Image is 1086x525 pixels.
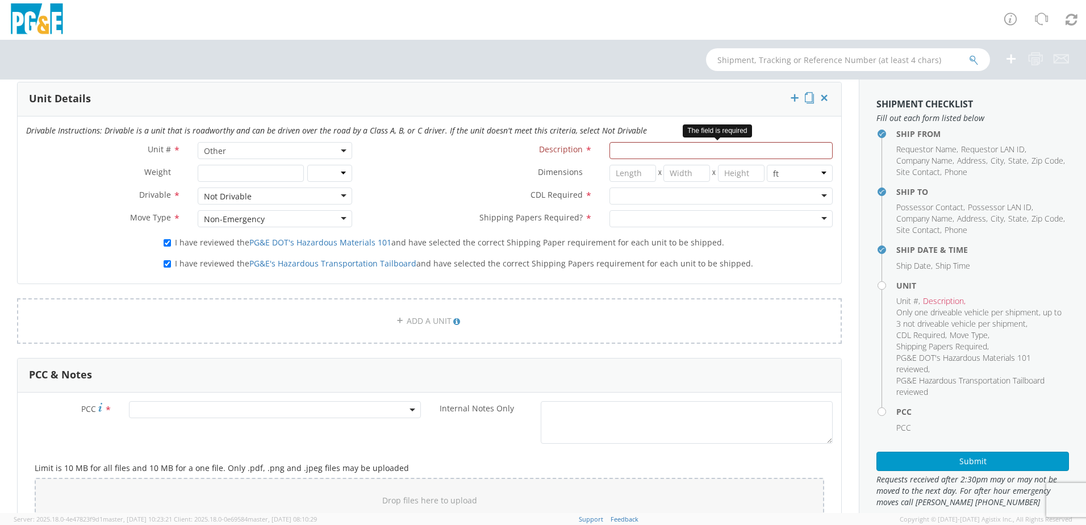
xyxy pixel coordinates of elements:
[896,341,989,352] li: ,
[896,352,1031,374] span: PG&E DOT's Hazardous Materials 101 reviewed
[164,239,171,247] input: I have reviewed thePG&E DOT's Hazardous Materials 101and have selected the correct Shipping Paper...
[26,125,647,136] i: Drivable Instructions: Drivable is a unit that is roadworthy and can be driven over the road by a...
[896,330,945,340] span: CDL Required
[896,307,1062,329] span: Only one driveable vehicle per shipment, up to 3 not driveable vehicle per shipment
[81,403,96,414] span: PCC
[1008,213,1029,224] li: ,
[991,213,1004,224] span: City
[896,224,942,236] li: ,
[29,369,92,381] h3: PCC & Notes
[440,403,514,414] span: Internal Notes Only
[876,98,973,110] strong: Shipment Checklist
[1008,213,1027,224] span: State
[479,212,583,223] span: Shipping Papers Required?
[9,3,65,37] img: pge-logo-06675f144f4cfa6a6814.png
[957,213,986,224] span: Address
[1008,155,1027,166] span: State
[1031,213,1063,224] span: Zip Code
[896,422,911,433] span: PCC
[249,258,416,269] a: PG&E's Hazardous Transportation Tailboard
[896,188,1069,196] h4: Ship To
[896,202,963,213] span: Possessor Contact
[876,452,1069,471] button: Submit
[950,330,989,341] li: ,
[896,295,920,307] li: ,
[896,130,1069,138] h4: Ship From
[896,352,1066,375] li: ,
[991,213,1005,224] li: ,
[656,165,664,182] span: X
[968,202,1031,213] span: Possessor LAN ID
[539,144,583,155] span: Description
[710,165,718,182] span: X
[896,213,954,224] li: ,
[935,260,970,271] span: Ship Time
[204,214,265,225] div: Non-Emergency
[175,237,724,248] span: I have reviewed the and have selected the correct Shipping Paper requirement for each unit to be ...
[611,515,638,523] a: Feedback
[961,144,1026,155] li: ,
[29,93,91,105] h3: Unit Details
[579,515,603,523] a: Support
[957,155,988,166] li: ,
[923,295,964,306] span: Description
[896,260,931,271] span: Ship Date
[531,189,583,200] span: CDL Required
[896,295,918,306] span: Unit #
[896,307,1066,330] li: ,
[1031,155,1063,166] span: Zip Code
[900,515,1072,524] span: Copyright © [DATE]-[DATE] Agistix Inc., All Rights Reserved
[683,124,751,137] div: The field is required
[35,464,824,472] h5: Limit is 10 MB for all files and 10 MB for a one file. Only .pdf, .png and .jpeg files may be upl...
[896,260,933,272] li: ,
[957,155,986,166] span: Address
[896,281,1069,290] h4: Unit
[144,166,171,177] span: Weight
[950,330,988,340] span: Move Type
[1031,155,1065,166] li: ,
[991,155,1005,166] li: ,
[991,155,1004,166] span: City
[896,166,940,177] span: Site Contact
[1031,213,1065,224] li: ,
[896,213,953,224] span: Company Name
[130,212,171,223] span: Move Type
[896,375,1045,397] span: PG&E Hazardous Transportation Tailboard reviewed
[14,515,172,523] span: Server: 2025.18.0-4e47823f9d1
[382,495,477,506] span: Drop files here to upload
[148,144,171,155] span: Unit #
[249,237,391,248] a: PG&E DOT's Hazardous Materials 101
[896,245,1069,254] h4: Ship Date & Time
[896,224,940,235] span: Site Contact
[139,189,171,200] span: Drivable
[175,258,753,269] span: I have reviewed the and have selected the correct Shipping Papers requirement for each unit to be...
[945,166,967,177] span: Phone
[198,142,352,159] span: Other
[945,224,967,235] span: Phone
[896,202,965,213] li: ,
[876,113,1069,124] span: Fill out each form listed below
[896,341,987,352] span: Shipping Papers Required
[923,295,966,307] li: ,
[961,144,1025,155] span: Requestor LAN ID
[876,474,1069,508] span: Requests received after 2:30pm may or may not be moved to the next day. For after hour emergency ...
[538,166,583,177] span: Dimensions
[957,213,988,224] li: ,
[896,407,1069,416] h4: PCC
[174,515,317,523] span: Client: 2025.18.0-0e69584
[103,515,172,523] span: master, [DATE] 10:23:21
[896,155,953,166] span: Company Name
[248,515,317,523] span: master, [DATE] 08:10:29
[896,144,956,155] span: Requestor Name
[1008,155,1029,166] li: ,
[968,202,1033,213] li: ,
[609,165,656,182] input: Length
[706,48,990,71] input: Shipment, Tracking or Reference Number (at least 4 chars)
[896,155,954,166] li: ,
[164,260,171,268] input: I have reviewed thePG&E's Hazardous Transportation Tailboardand have selected the correct Shippin...
[204,191,252,202] div: Not Drivable
[17,298,842,344] a: ADD A UNIT
[204,145,346,156] span: Other
[663,165,710,182] input: Width
[896,144,958,155] li: ,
